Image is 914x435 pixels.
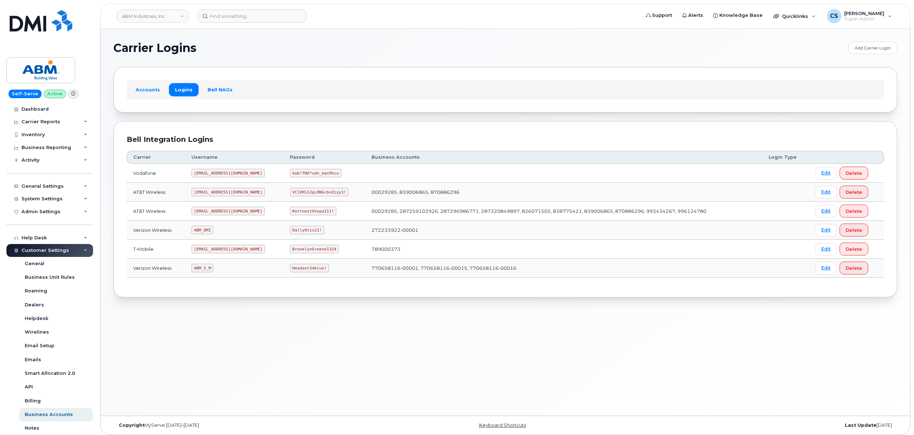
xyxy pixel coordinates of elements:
button: Delete [840,205,868,217]
code: [EMAIL_ADDRESS][DOMAIN_NAME] [191,188,265,196]
td: 272233922-00001 [365,221,762,240]
a: Add Carrier Login [849,42,897,54]
button: Delete [840,224,868,236]
span: Delete [846,189,862,196]
a: Edit [815,186,837,199]
span: Delete [846,208,862,215]
code: [EMAIL_ADDRESS][DOMAIN_NAME] [191,169,265,177]
code: Headset34blue! [290,264,329,272]
a: Accounts [130,83,166,96]
code: [EMAIL_ADDRESS][DOMAIN_NAME] [191,245,265,253]
div: Bell Integration Logins [127,134,884,145]
span: Delete [846,227,862,234]
a: Edit [815,262,837,274]
span: Delete [846,246,862,253]
code: RallyOtis21! [290,226,324,234]
code: kwb!TWX*udn_ban9hcu [290,169,341,177]
td: 00029285, 839006865, 870886296 [365,183,762,202]
button: Delete [840,186,868,199]
a: Edit [815,167,837,180]
td: 00029285, 287259102926, 287296986771, 287320849897, 826071505, 838775421, 839006865, 870886296, 9... [365,202,762,221]
td: 789000373 [365,240,762,259]
span: Carrier Logins [113,43,196,53]
th: Username [185,151,283,164]
code: RottnestVespa111! [290,207,336,215]
span: Delete [846,170,862,177]
code: ABM_DMI [191,226,213,234]
a: Edit [815,243,837,255]
div: [DATE] [636,422,897,428]
td: 770658116-00001, 770658116-00015, 770658116-00016 [365,259,762,278]
span: Delete [846,265,862,272]
a: Keyboard Shortcuts [479,422,526,428]
a: Edit [815,224,837,236]
th: Business Accounts [365,151,762,164]
td: Verizon Wireless [127,259,185,278]
button: Delete [840,243,868,255]
button: Delete [840,167,868,180]
a: Bell NAGs [201,83,239,96]
th: Carrier [127,151,185,164]
td: AT&T Wireless [127,183,185,202]
button: Delete [840,262,868,274]
div: MyServe [DATE]–[DATE] [113,422,375,428]
code: BrooklynGreene1324 [290,245,339,253]
td: T-Mobile [127,240,185,259]
a: Logins [169,83,199,96]
th: Password [283,151,365,164]
th: Login Type [762,151,809,164]
a: Edit [815,205,837,217]
code: [EMAIL_ADDRESS][DOMAIN_NAME] [191,207,265,215]
td: AT&T Wireless [127,202,185,221]
strong: Last Update [845,422,876,428]
strong: Copyright [119,422,145,428]
code: ABM_S_M [191,264,213,272]
td: Verizon Wireless [127,221,185,240]
code: VClOHiIJpL0NGcbnZzyy1! [290,188,349,196]
td: Vodafone [127,164,185,183]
